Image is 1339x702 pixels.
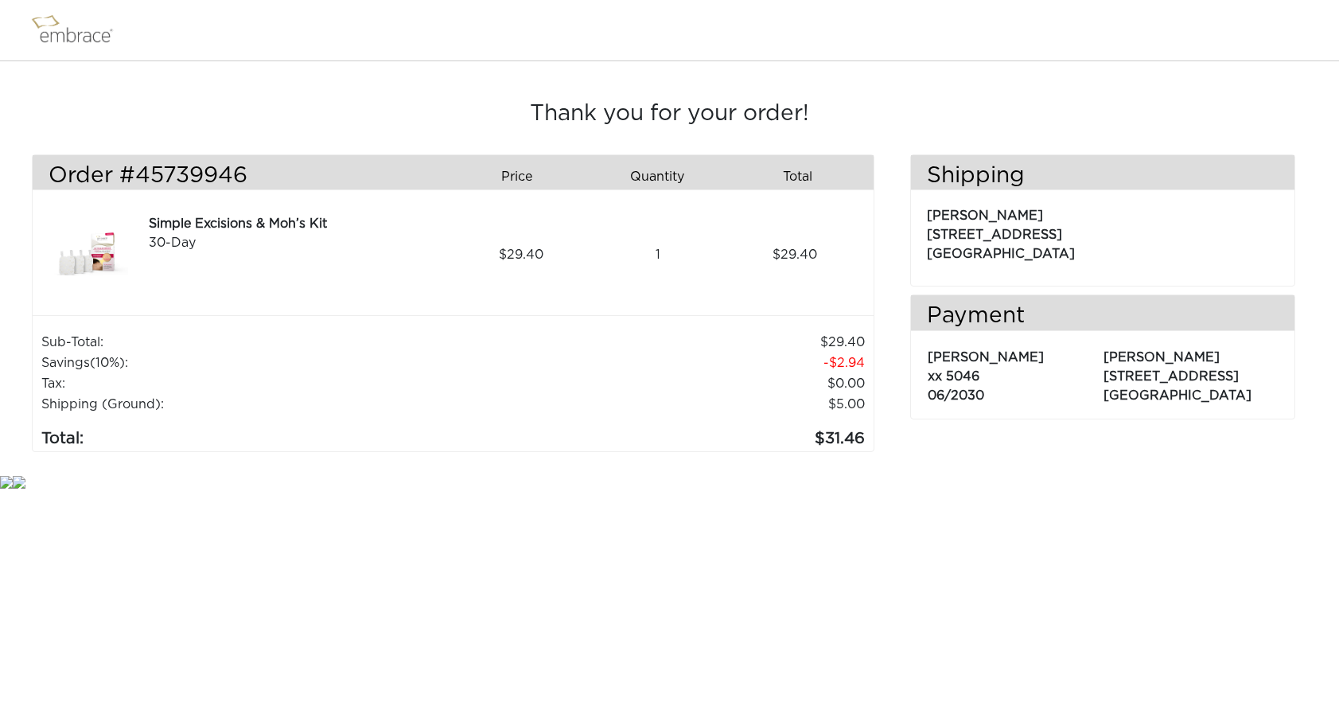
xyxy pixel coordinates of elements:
td: Tax: [41,373,494,394]
td: 31.46 [494,415,866,451]
td: Sub-Total: [41,332,494,353]
h3: Payment [911,303,1294,330]
h3: Shipping [911,163,1294,190]
p: [PERSON_NAME] [STREET_ADDRESS] [GEOGRAPHIC_DATA] [1104,340,1278,405]
div: Simple Excisions & Moh’s Kit [149,214,447,233]
td: Savings : [41,353,494,373]
span: 1 [656,245,660,264]
p: [PERSON_NAME] [STREET_ADDRESS] [GEOGRAPHIC_DATA] [927,198,1279,263]
td: 0.00 [494,373,866,394]
td: Total: [41,415,494,451]
span: 29.40 [499,245,543,264]
img: 26525890-8dcd-11e7-bd72-02e45ca4b85b.jpeg [49,214,128,295]
td: 2.94 [494,353,866,373]
div: Price [453,163,593,190]
h3: Order #45739946 [49,163,441,190]
h3: Thank you for your order! [32,101,1307,128]
div: Total [734,163,874,190]
span: (10%) [90,357,125,369]
td: $5.00 [494,394,866,415]
td: Shipping (Ground): [41,394,494,415]
span: [PERSON_NAME] [928,351,1044,364]
div: 30-Day [149,233,447,252]
img: star.gif [13,476,25,489]
img: logo.png [28,10,131,50]
span: Quantity [630,167,684,186]
span: 06/2030 [928,389,984,402]
td: 29.40 [494,332,866,353]
span: xx 5046 [928,370,979,383]
span: 29.40 [773,245,817,264]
